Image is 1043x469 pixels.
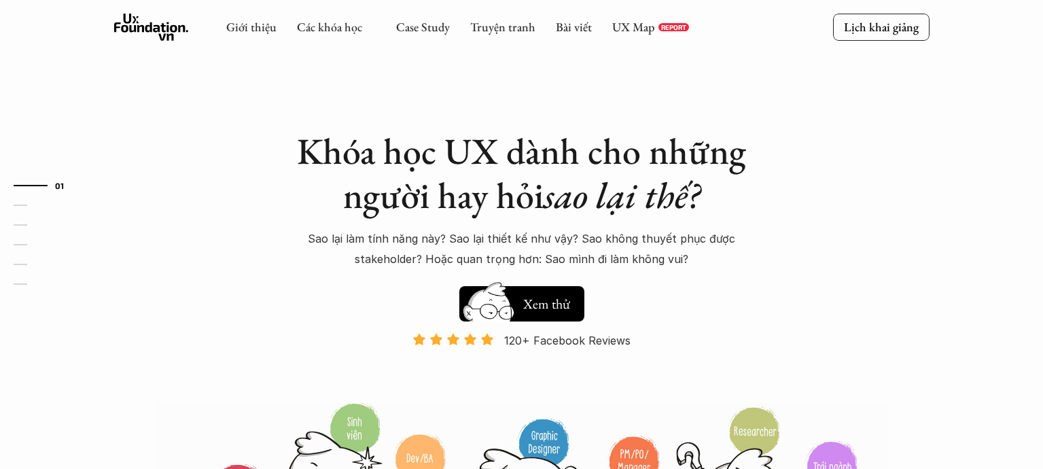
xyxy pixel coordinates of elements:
strong: 01 [55,180,65,190]
a: Giới thiệu [226,19,277,35]
a: Các khóa học [297,19,362,35]
em: sao lại thế? [544,171,700,219]
a: Truyện tranh [470,19,535,35]
p: REPORT [661,23,686,31]
a: 01 [14,177,78,194]
a: Lịch khai giảng [833,14,930,40]
a: 120+ Facebook Reviews [401,332,643,401]
a: Xem thử [459,279,584,322]
h5: Xem thử [523,294,570,313]
p: Lịch khai giảng [844,19,919,35]
p: Sao lại làm tính năng này? Sao lại thiết kế như vậy? Sao không thuyết phục được stakeholder? Hoặc... [284,228,760,270]
a: Case Study [396,19,450,35]
a: REPORT [658,23,689,31]
a: UX Map [612,19,655,35]
h1: Khóa học UX dành cho những người hay hỏi [284,129,760,218]
a: Bài viết [556,19,592,35]
p: 120+ Facebook Reviews [504,330,631,351]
